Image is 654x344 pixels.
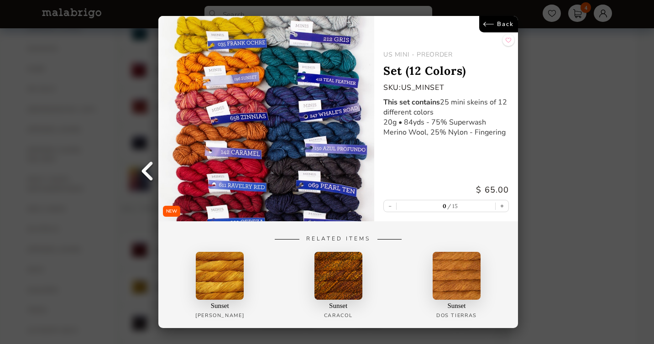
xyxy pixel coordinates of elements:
label: 15 [446,203,458,209]
a: SunsetDos Tierras [400,252,513,323]
p: Sunset [211,302,229,310]
p: NEW [166,208,177,214]
a: Sunset[PERSON_NAME] [163,252,277,323]
a: SunsetCaracol [282,252,395,323]
p: Dos Tierras [436,312,477,319]
p: Related Items [216,235,461,243]
button: + [496,200,509,212]
p: Set (12 Colors) [383,63,509,78]
p: US MINI - PREORDER [383,50,509,59]
div: This set contains 25 mini skeins of 12 different colors20g • 84yds - 75% Superwash Merino Wool, 2... [383,97,509,137]
img: 0.jpg [314,252,362,300]
p: Sunset [448,302,466,310]
p: Sunset [329,302,347,310]
img: Set (12 Colors) [158,16,374,221]
p: Caracol [324,312,352,319]
img: 0.jpg [196,252,244,300]
a: Back [480,16,518,32]
p: $ 65.00 [383,184,509,195]
p: SKU: US_MINSET [383,83,509,93]
p: [PERSON_NAME] [196,312,245,319]
img: 0.jpg [433,252,481,300]
strong: This set contains [383,97,440,107]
